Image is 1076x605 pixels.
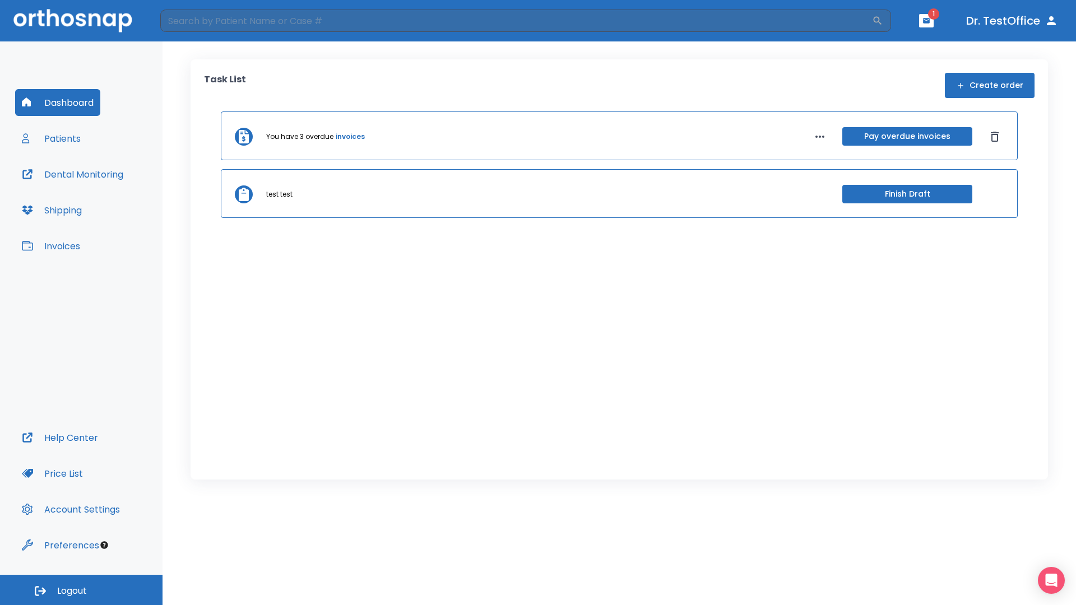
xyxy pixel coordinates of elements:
span: Logout [57,585,87,597]
button: Preferences [15,532,106,559]
button: Dr. TestOffice [962,11,1063,31]
button: Dental Monitoring [15,161,130,188]
span: 1 [928,8,939,20]
button: Price List [15,460,90,487]
img: Orthosnap [13,9,132,32]
button: Finish Draft [842,185,972,203]
button: Dismiss [986,128,1004,146]
p: You have 3 overdue [266,132,333,142]
button: Invoices [15,232,87,259]
p: test test [266,189,293,199]
button: Patients [15,125,87,152]
button: Pay overdue invoices [842,127,972,146]
div: Open Intercom Messenger [1038,567,1065,594]
input: Search by Patient Name or Case # [160,10,872,32]
p: Task List [204,73,246,98]
a: invoices [336,132,365,142]
button: Shipping [15,197,89,224]
button: Account Settings [15,496,127,523]
button: Create order [945,73,1035,98]
button: Help Center [15,424,105,451]
button: Dashboard [15,89,100,116]
div: Tooltip anchor [99,540,109,550]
